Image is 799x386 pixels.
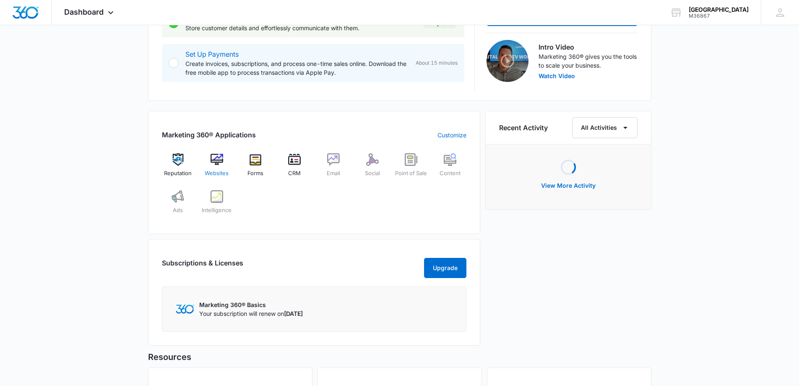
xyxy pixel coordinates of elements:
[247,169,263,178] span: Forms
[200,153,233,184] a: Websites
[173,206,183,215] span: Ads
[162,258,243,275] h2: Subscriptions & Licenses
[162,130,256,140] h2: Marketing 360® Applications
[202,206,232,215] span: Intelligence
[164,169,192,178] span: Reputation
[487,40,528,82] img: Intro Video
[148,351,651,363] h5: Resources
[185,50,239,58] a: Set Up Payments
[424,258,466,278] button: Upgrade
[499,123,548,133] h6: Recent Activity
[440,169,461,178] span: Content
[288,169,301,178] span: CRM
[176,305,194,313] img: Marketing 360 Logo
[162,190,194,221] a: Ads
[356,153,388,184] a: Social
[539,73,575,79] button: Watch Video
[239,153,272,184] a: Forms
[434,153,466,184] a: Content
[64,8,104,16] span: Dashboard
[395,153,427,184] a: Point of Sale
[185,24,415,32] p: Store customer details and effortlessly communicate with them.
[689,13,749,19] div: account id
[200,190,233,221] a: Intelligence
[284,310,303,317] span: [DATE]
[689,6,749,13] div: account name
[437,131,466,139] a: Customize
[539,42,638,52] h3: Intro Video
[416,59,458,67] span: About 15 minutes
[199,309,303,318] p: Your subscription will renew on
[278,153,311,184] a: CRM
[533,176,604,196] button: View More Activity
[162,153,194,184] a: Reputation
[572,117,638,138] button: All Activities
[185,59,409,77] p: Create invoices, subscriptions, and process one-time sales online. Download the free mobile app t...
[365,169,380,178] span: Social
[199,300,303,309] p: Marketing 360® Basics
[395,169,427,178] span: Point of Sale
[318,153,350,184] a: Email
[327,169,340,178] span: Email
[205,169,229,178] span: Websites
[539,52,638,70] p: Marketing 360® gives you the tools to scale your business.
